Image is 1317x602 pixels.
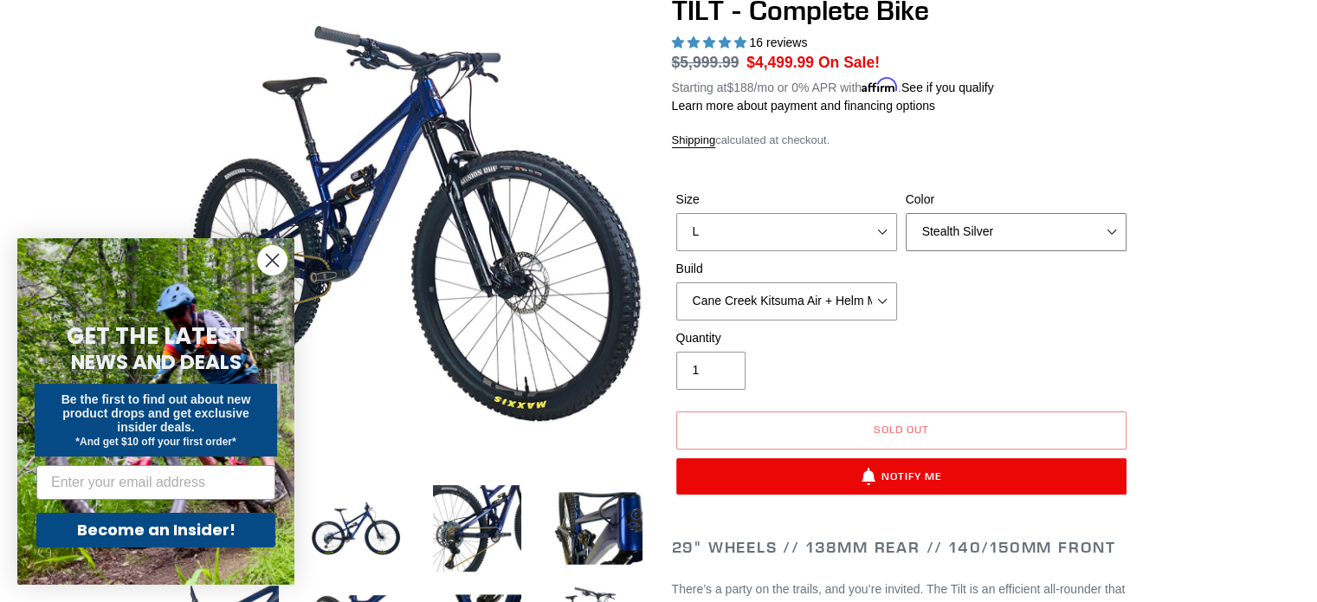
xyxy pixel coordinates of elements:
span: Affirm [862,78,898,93]
button: Sold out [676,411,1127,450]
span: Sold out [874,423,929,436]
span: 5.00 stars [672,36,750,49]
span: NEWS AND DEALS [71,348,242,376]
p: Starting at /mo or 0% APR with . [672,74,994,97]
span: $4,499.99 [746,54,814,71]
label: Build [676,260,897,278]
button: Close dialog [257,245,287,275]
span: Be the first to find out about new product drops and get exclusive insider deals. [61,392,251,434]
input: Enter your email address [36,465,275,500]
div: calculated at checkout. [672,132,1131,149]
img: Load image into Gallery viewer, TILT - Complete Bike [308,481,403,576]
button: Notify Me [676,458,1127,495]
a: Learn more about payment and financing options [672,99,935,113]
span: GET THE LATEST [67,320,245,352]
img: Load image into Gallery viewer, TILT - Complete Bike [429,481,525,576]
s: $5,999.99 [672,54,739,71]
span: 16 reviews [749,36,807,49]
h2: 29" Wheels // 138mm Rear // 140/150mm Front [672,538,1131,557]
span: *And get $10 off your first order* [75,436,236,448]
label: Color [906,191,1127,209]
span: On Sale! [818,51,880,74]
label: Quantity [676,329,897,347]
label: Size [676,191,897,209]
button: Become an Insider! [36,513,275,547]
a: See if you qualify - Learn more about Affirm Financing (opens in modal) [901,81,994,94]
span: $188 [726,81,753,94]
img: Load image into Gallery viewer, TILT - Complete Bike [551,481,646,576]
a: Shipping [672,133,716,148]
